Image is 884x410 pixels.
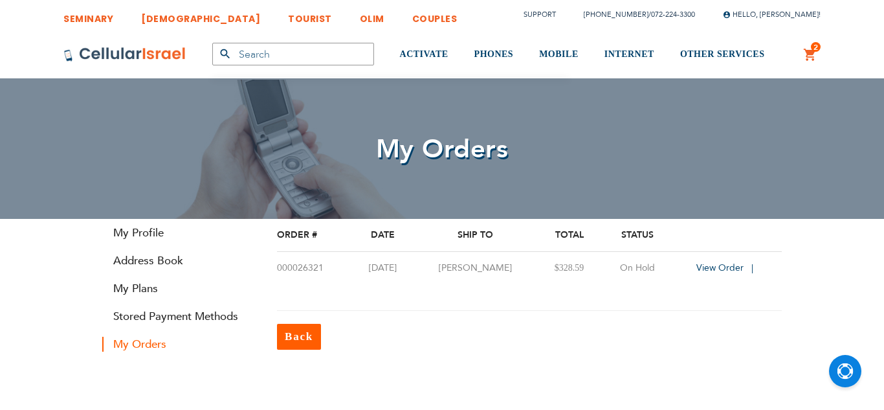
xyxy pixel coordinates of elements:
span: View Order [696,262,744,274]
a: ACTIVATE [400,30,448,79]
a: View Order [696,262,758,274]
td: [DATE] [351,252,414,285]
a: Address Book [102,253,258,268]
a: 072-224-3300 [651,10,695,19]
a: OLIM [360,3,384,27]
span: OTHER SERVICES [680,49,765,59]
a: PHONES [474,30,514,79]
span: $328.59 [555,263,584,273]
a: COUPLES [412,3,458,27]
a: OTHER SERVICES [680,30,765,79]
span: ACTIVATE [400,49,448,59]
span: INTERNET [604,49,654,59]
td: 000026321 [277,252,351,285]
li: / [571,5,695,24]
a: SEMINARY [63,3,113,27]
span: MOBILE [539,49,579,59]
a: [DEMOGRAPHIC_DATA] [141,3,260,27]
span: Back [285,330,313,343]
span: Hello, [PERSON_NAME]! [723,10,821,19]
th: Ship To [414,219,537,252]
span: 2 [813,42,818,52]
th: Date [351,219,414,252]
strong: My Orders [102,337,258,352]
a: INTERNET [604,30,654,79]
a: Support [524,10,556,19]
a: My Plans [102,281,258,296]
th: Order # [277,219,351,252]
img: Cellular Israel Logo [63,47,186,62]
input: Search [212,43,374,65]
a: 2 [803,47,817,63]
td: [PERSON_NAME] [414,252,537,285]
a: TOURIST [288,3,332,27]
td: On Hold [602,252,674,285]
a: [PHONE_NUMBER] [584,10,648,19]
th: Total [537,219,602,252]
th: Status [602,219,674,252]
a: Stored Payment Methods [102,309,258,324]
span: My Orders [376,131,509,167]
a: Back [277,324,321,350]
a: MOBILE [539,30,579,79]
span: PHONES [474,49,514,59]
a: My Profile [102,225,258,240]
